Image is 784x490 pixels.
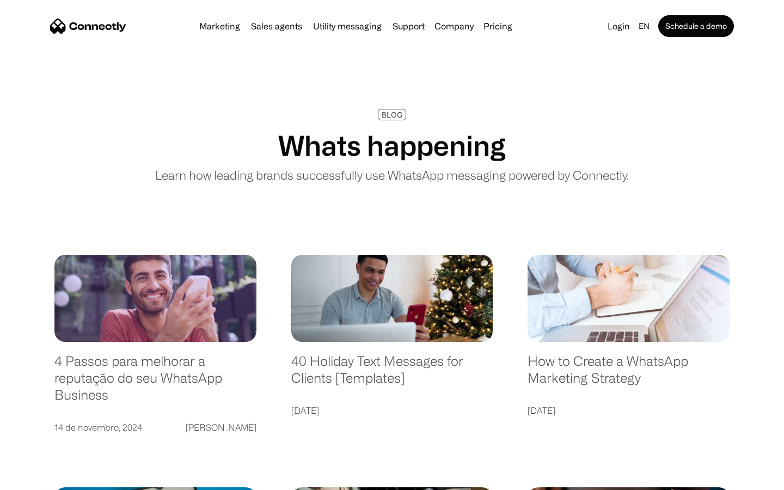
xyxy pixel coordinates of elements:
h1: Whats happening [278,129,506,162]
a: Pricing [479,22,517,30]
aside: Language selected: English [11,471,65,486]
div: Company [431,19,477,34]
div: [DATE] [291,403,319,418]
div: [DATE] [528,403,555,418]
a: Sales agents [247,22,307,30]
a: Utility messaging [309,22,386,30]
p: Learn how leading brands successfully use WhatsApp messaging powered by Connectly. [155,166,629,184]
a: 4 Passos para melhorar a reputação do seu WhatsApp Business [54,353,256,414]
a: 40 Holiday Text Messages for Clients [Templates] [291,353,493,397]
a: Support [388,22,429,30]
a: How to Create a WhatsApp Marketing Strategy [528,353,730,397]
a: Schedule a demo [658,15,734,37]
div: BLOG [382,111,402,119]
div: [PERSON_NAME] [186,420,256,435]
div: Company [434,19,474,34]
div: 14 de novembro, 2024 [54,420,142,435]
a: Login [603,19,634,34]
ul: Language list [22,471,65,486]
a: home [50,18,126,34]
a: Marketing [195,22,244,30]
div: en [639,19,650,34]
div: en [634,19,656,34]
